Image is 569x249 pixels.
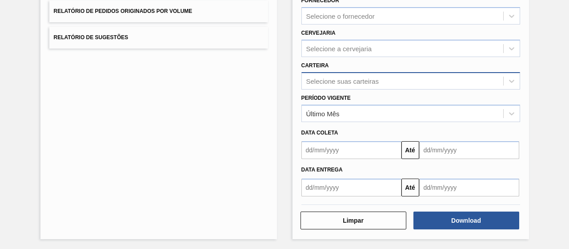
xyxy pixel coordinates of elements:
button: Relatório de Sugestões [49,27,268,49]
button: Limpar [301,212,406,229]
input: dd/mm/yyyy [419,141,519,159]
label: Carteira [301,62,329,69]
label: Período Vigente [301,95,351,101]
div: Selecione suas carteiras [306,77,379,85]
input: dd/mm/yyyy [419,179,519,196]
span: Relatório de Pedidos Originados por Volume [54,8,192,14]
span: Data coleta [301,130,338,136]
button: Relatório de Pedidos Originados por Volume [49,0,268,22]
div: Último Mês [306,110,340,117]
input: dd/mm/yyyy [301,141,401,159]
div: Selecione o fornecedor [306,12,375,20]
span: Data Entrega [301,167,343,173]
div: Selecione a cervejaria [306,45,372,52]
label: Cervejaria [301,30,336,36]
input: dd/mm/yyyy [301,179,401,196]
button: Download [413,212,519,229]
button: Até [401,141,419,159]
span: Relatório de Sugestões [54,34,128,41]
button: Até [401,179,419,196]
